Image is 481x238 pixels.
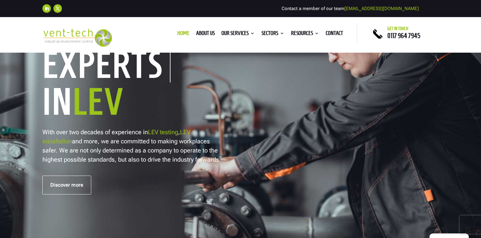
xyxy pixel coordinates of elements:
span: Contact a member of our team [282,6,419,11]
span: Get in touch [387,26,408,31]
a: Home [177,31,189,38]
p: With over two decades of experience in , and more, we are committed to making workplaces safer. W... [42,128,222,164]
a: About us [196,31,215,38]
span: LEV [73,82,124,121]
h1: In [42,82,232,124]
a: 0117 964 7945 [387,32,420,39]
a: Our Services [221,31,255,38]
a: Discover more [42,176,92,194]
a: LEV testing [148,128,178,136]
a: Resources [291,31,319,38]
a: Sectors [261,31,284,38]
a: Follow on LinkedIn [42,4,51,13]
a: [EMAIL_ADDRESS][DOMAIN_NAME] [344,6,419,11]
img: 2023-09-27T08_35_16.549ZVENT-TECH---Clear-background [42,29,112,47]
a: Contact [326,31,343,38]
a: Follow on X [53,4,62,13]
h1: Experts [42,50,171,82]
